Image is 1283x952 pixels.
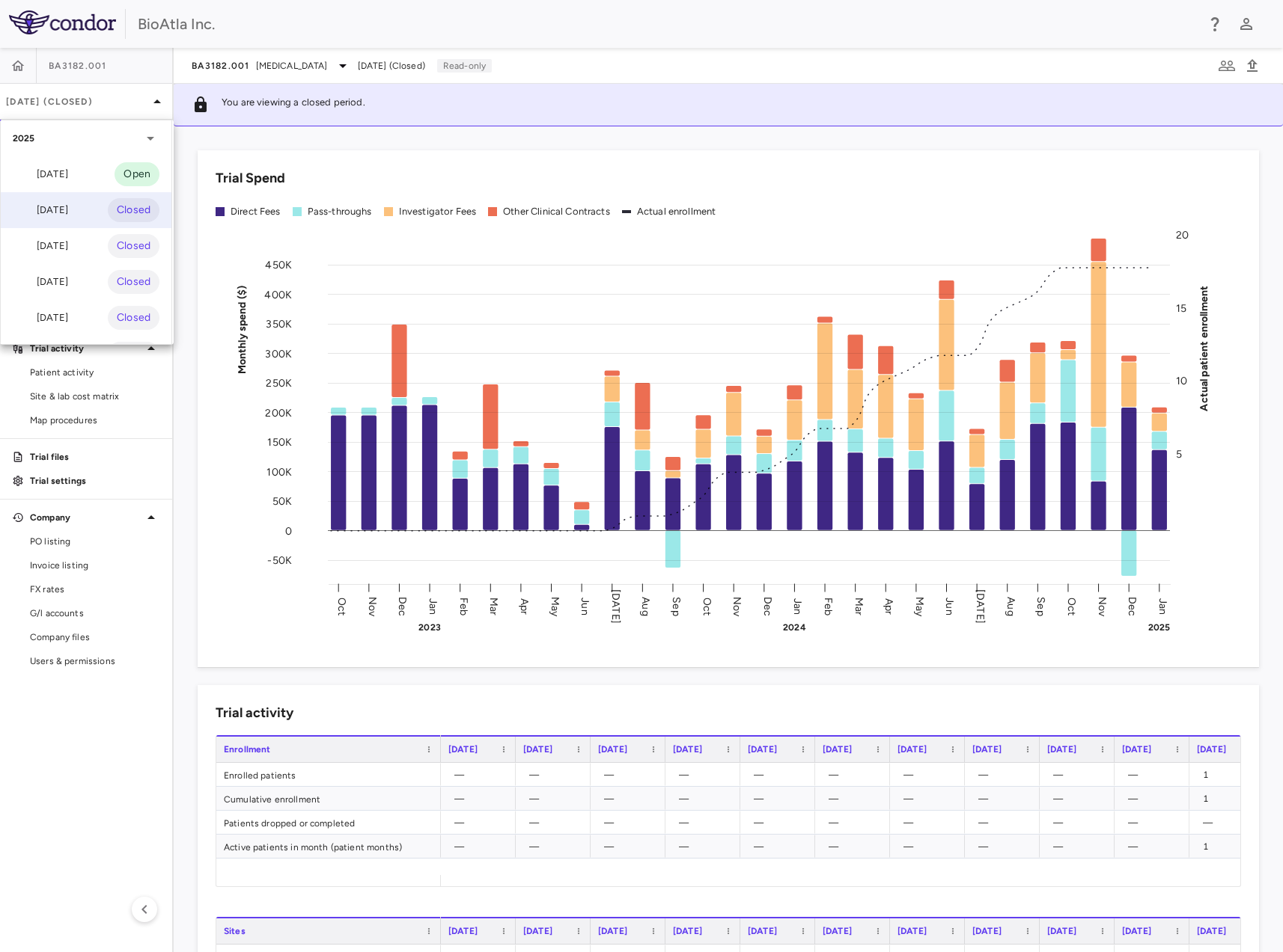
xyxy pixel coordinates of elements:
span: Closed [108,202,159,218]
div: [DATE] [13,201,68,219]
div: [DATE] [13,237,68,255]
span: Closed [108,310,159,326]
div: [DATE] [13,165,68,183]
span: Closed [108,274,159,290]
p: 2025 [13,132,35,145]
span: Open [115,166,159,182]
span: Closed [108,238,159,254]
div: [DATE] [13,273,68,291]
div: 2025 [1,120,171,156]
div: [DATE] [13,309,68,327]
